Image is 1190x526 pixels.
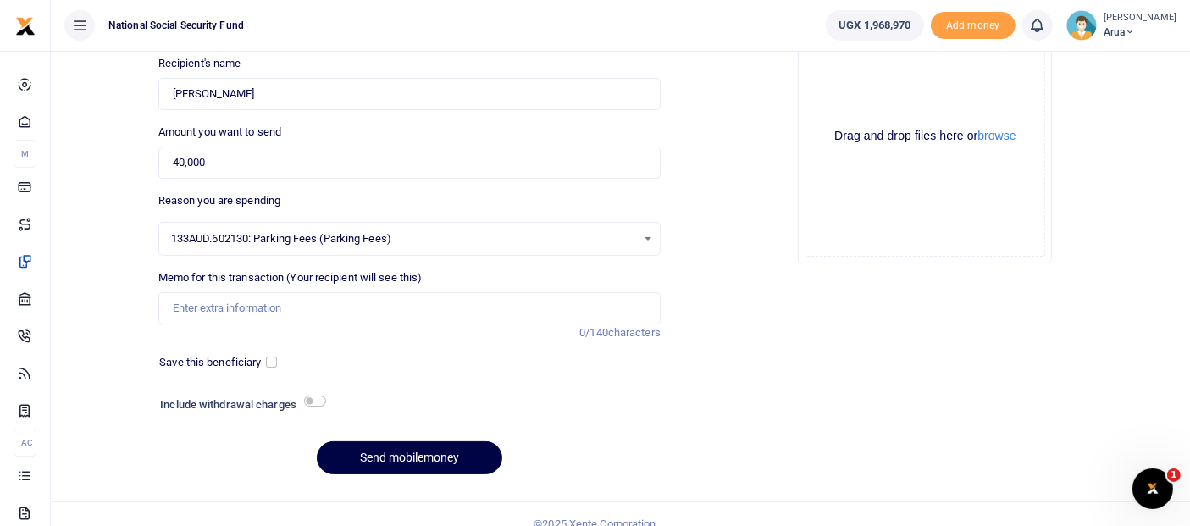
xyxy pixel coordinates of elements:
img: logo-small [15,16,36,36]
span: 0/140 [579,326,608,339]
span: 1 [1167,468,1181,482]
button: browse [977,130,1016,141]
label: Save this beneficiary [159,354,261,371]
a: Add money [931,18,1016,30]
div: File Uploader [798,9,1052,263]
img: profile-user [1066,10,1097,41]
h6: Include withdrawal charges [160,398,318,412]
small: [PERSON_NAME] [1104,11,1176,25]
input: Loading name... [158,78,661,110]
label: Recipient's name [158,55,241,72]
input: Enter extra information [158,292,661,324]
label: Reason you are spending [158,192,280,209]
iframe: Intercom live chat [1132,468,1173,509]
label: Amount you want to send [158,124,281,141]
button: Send mobilemoney [317,441,502,474]
label: Memo for this transaction (Your recipient will see this) [158,269,423,286]
div: Drag and drop files here or [805,128,1044,144]
a: profile-user [PERSON_NAME] Arua [1066,10,1176,41]
span: UGX 1,968,970 [839,17,910,34]
span: National Social Security Fund [102,18,251,33]
a: logo-small logo-large logo-large [15,19,36,31]
span: 133AUD.602130: Parking Fees (Parking Fees) [171,230,636,247]
li: Toup your wallet [931,12,1016,40]
span: Arua [1104,25,1176,40]
input: UGX [158,147,661,179]
a: UGX 1,968,970 [826,10,923,41]
li: Wallet ballance [819,10,930,41]
span: Add money [931,12,1016,40]
span: characters [608,326,661,339]
li: Ac [14,429,36,457]
li: M [14,140,36,168]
